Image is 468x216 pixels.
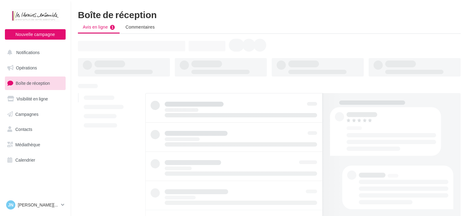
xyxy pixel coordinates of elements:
[5,199,66,211] a: JN [PERSON_NAME][DATE]
[17,96,48,101] span: Visibilité en ligne
[8,202,13,208] span: JN
[5,29,66,40] button: Nouvelle campagne
[16,50,40,55] span: Notifications
[4,46,64,59] button: Notifications
[4,123,67,136] a: Contacts
[4,154,67,167] a: Calendrier
[125,24,155,29] span: Commentaires
[4,61,67,74] a: Opérations
[78,10,461,19] div: Boîte de réception
[16,81,50,86] span: Boîte de réception
[4,138,67,151] a: Médiathèque
[15,111,39,116] span: Campagnes
[15,157,35,163] span: Calendrier
[4,108,67,121] a: Campagnes
[4,77,67,90] a: Boîte de réception
[15,127,32,132] span: Contacts
[4,92,67,105] a: Visibilité en ligne
[16,65,37,70] span: Opérations
[15,142,40,147] span: Médiathèque
[18,202,59,208] p: [PERSON_NAME][DATE]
